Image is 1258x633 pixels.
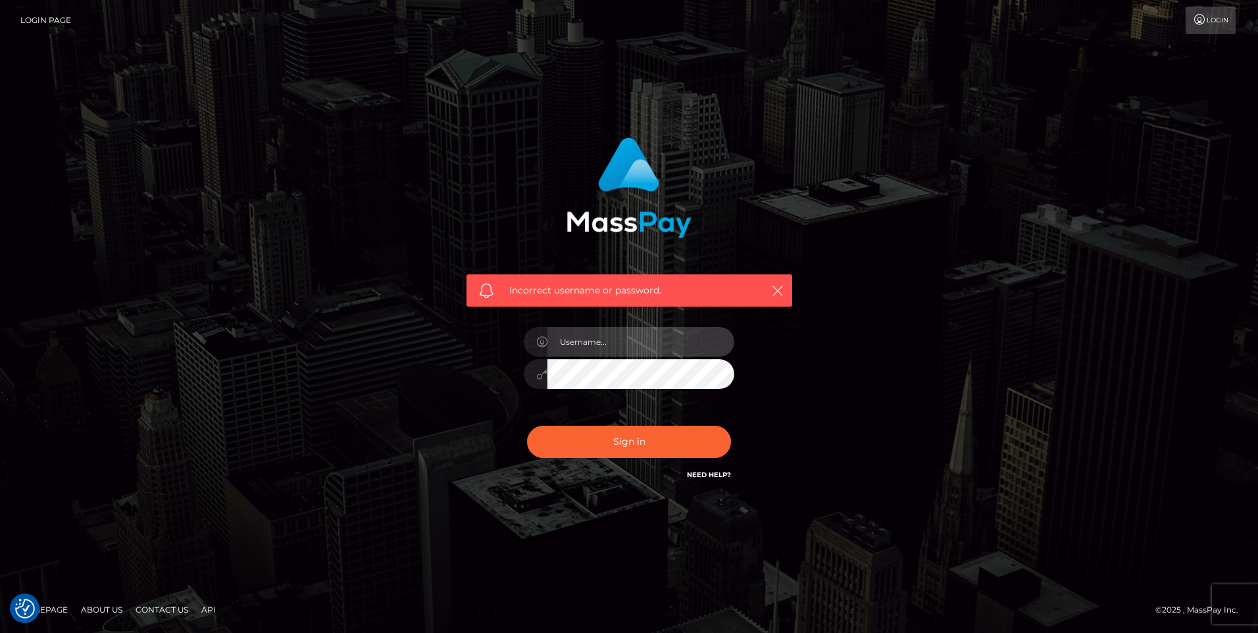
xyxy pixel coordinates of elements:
a: Contact Us [130,599,193,620]
a: API [196,599,221,620]
button: Consent Preferences [15,599,35,619]
img: MassPay Login [566,138,692,238]
span: Incorrect username or password. [509,284,749,297]
a: About Us [76,599,128,620]
a: Homepage [14,599,73,620]
a: Login [1186,7,1236,34]
div: © 2025 , MassPay Inc. [1155,603,1248,617]
input: Username... [547,327,734,357]
a: Login Page [20,7,71,34]
button: Sign in [527,426,731,458]
img: Revisit consent button [15,599,35,619]
a: Need Help? [687,470,731,479]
